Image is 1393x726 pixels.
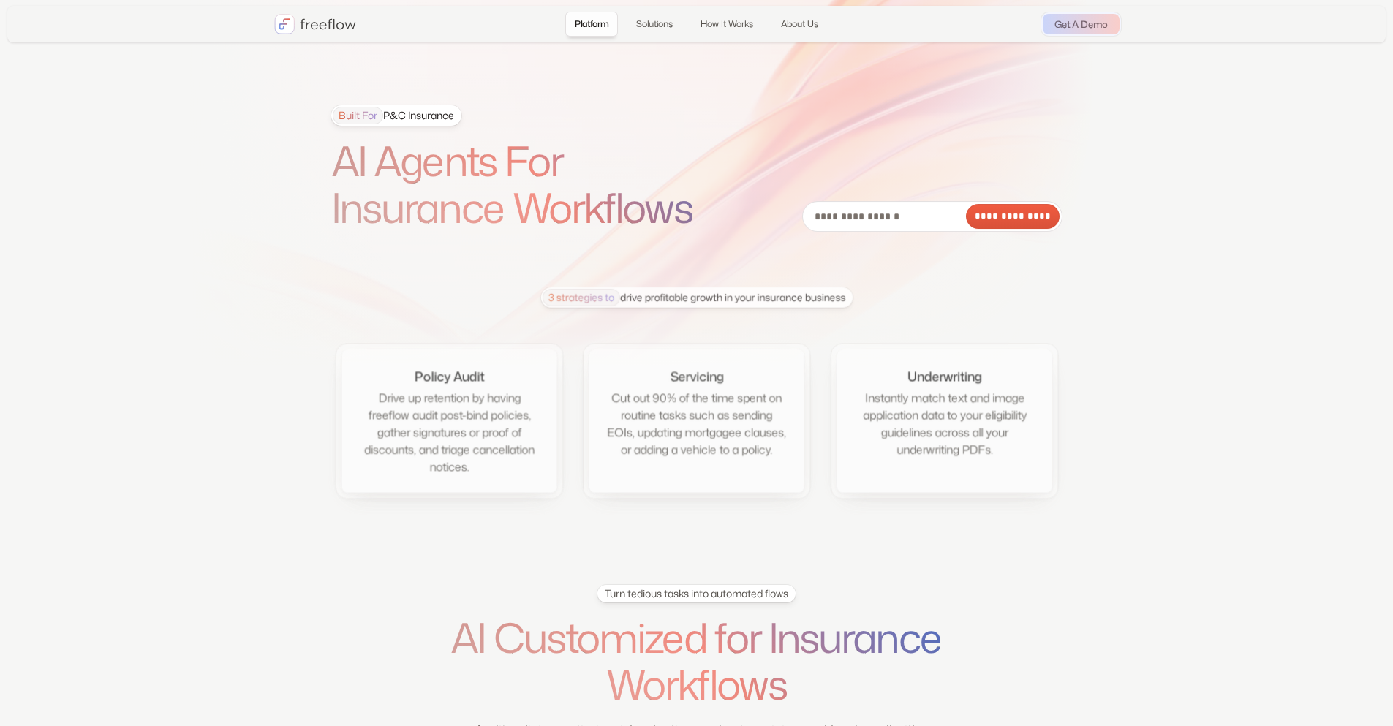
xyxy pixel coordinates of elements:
[907,367,981,387] div: Underwriting
[670,367,723,387] div: Servicing
[333,107,454,124] div: P&C Insurance
[565,12,618,37] a: Platform
[771,12,828,37] a: About Us
[414,367,483,387] div: Policy Audit
[542,289,619,306] span: 3 strategies to
[606,389,787,458] div: Cut out 90% of the time spent on routine tasks such as sending EOIs, updating mortgagee clauses, ...
[605,586,788,601] div: Turn tedious tasks into automated flows
[359,389,540,475] div: Drive up retention by having freeflow audit post-bind policies, gather signatures or proof of dis...
[802,201,1062,232] form: Email Form
[274,14,356,34] a: home
[542,289,845,306] div: drive profitable growth in your insurance business
[627,12,682,37] a: Solutions
[331,137,733,232] h1: AI Agents For Insurance Workflows
[333,107,383,124] span: Built For
[1043,14,1120,34] a: Get A Demo
[691,12,763,37] a: How It Works
[418,614,976,708] h1: AI Customized for Insurance Workflows
[853,389,1034,458] div: Instantly match text and image application data to your eligibility guidelines across all your un...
